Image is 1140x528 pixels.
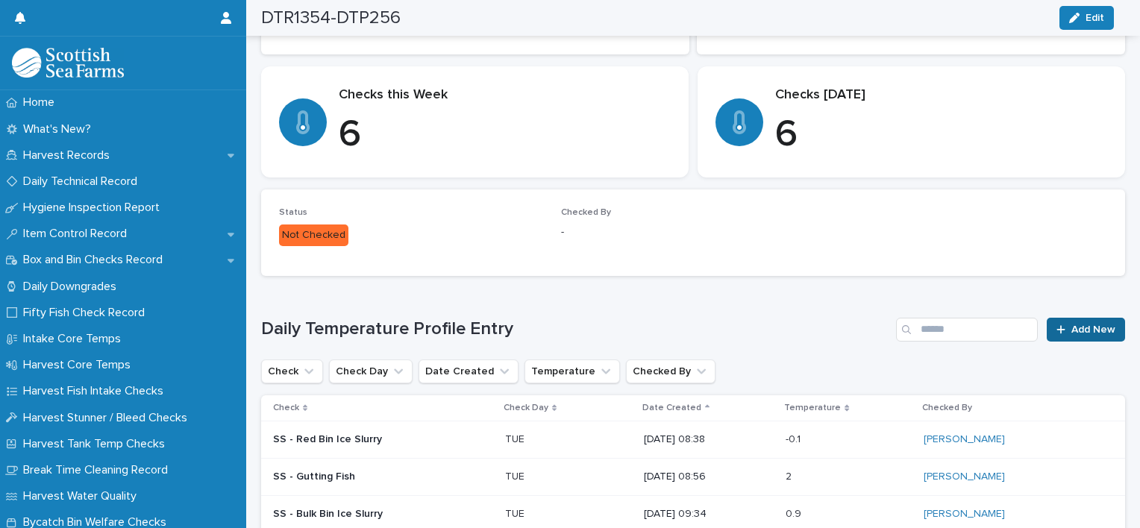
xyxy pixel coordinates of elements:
p: Harvest Fish Intake Checks [17,384,175,398]
span: Checked By [561,208,611,217]
h1: Daily Temperature Profile Entry [261,318,890,340]
p: Intake Core Temps [17,332,133,346]
p: SS - Gutting Fish [273,471,493,483]
p: Fifty Fish Check Record [17,306,157,320]
h2: DTR1354-DTP256 [261,7,401,29]
a: Add New [1047,318,1125,342]
p: [DATE] 09:34 [644,508,774,521]
p: SS - Red Bin Ice Slurry [273,433,493,446]
p: What's New? [17,122,103,136]
p: TUE [505,505,527,521]
p: Checks [DATE] [775,87,1107,104]
a: [PERSON_NAME] [924,508,1005,521]
p: -0.1 [786,430,804,446]
button: Date Created [419,359,519,383]
span: Edit [1086,13,1104,23]
p: 2 [786,468,795,483]
tr: SS - Gutting FishTUETUE [DATE] 08:5622 [PERSON_NAME] [261,458,1125,495]
p: Harvest Tank Temp Checks [17,437,177,451]
p: TUE [505,468,527,483]
input: Search [896,318,1038,342]
p: [DATE] 08:56 [644,471,774,483]
p: 6 [775,113,1107,157]
p: Home [17,95,66,110]
span: Add New [1071,324,1115,335]
p: TUE [505,430,527,446]
button: Temperature [524,359,620,383]
button: Checked By [626,359,715,383]
p: Harvest Stunner / Bleed Checks [17,411,199,425]
button: Edit [1059,6,1114,30]
p: Harvest Water Quality [17,489,148,503]
p: Break Time Cleaning Record [17,463,180,477]
img: mMrefqRFQpe26GRNOUkG [12,48,124,78]
p: Hygiene Inspection Report [17,201,172,215]
p: Check Day [504,400,548,416]
p: Harvest Core Temps [17,358,142,372]
button: Check Day [329,359,413,383]
p: Checked By [922,400,972,416]
p: Harvest Records [17,148,122,163]
p: [DATE] 08:38 [644,433,774,446]
p: 6 [339,113,671,157]
p: SS - Bulk Bin Ice Slurry [273,508,493,521]
button: Check [261,359,323,383]
p: Box and Bin Checks Record [17,253,175,267]
p: 0.9 [786,505,804,521]
span: Status [279,208,307,217]
a: [PERSON_NAME] [924,433,1005,446]
p: Check [273,400,299,416]
tr: SS - Red Bin Ice SlurryTUETUE [DATE] 08:38-0.1-0.1 [PERSON_NAME] [261,421,1125,458]
a: [PERSON_NAME] [924,471,1005,483]
p: Daily Technical Record [17,175,149,189]
p: Checks this Week [339,87,671,104]
p: Date Created [642,400,701,416]
p: Daily Downgrades [17,280,128,294]
p: Item Control Record [17,227,139,241]
div: Not Checked [279,224,348,246]
p: Temperature [784,400,841,416]
p: - [561,224,825,240]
